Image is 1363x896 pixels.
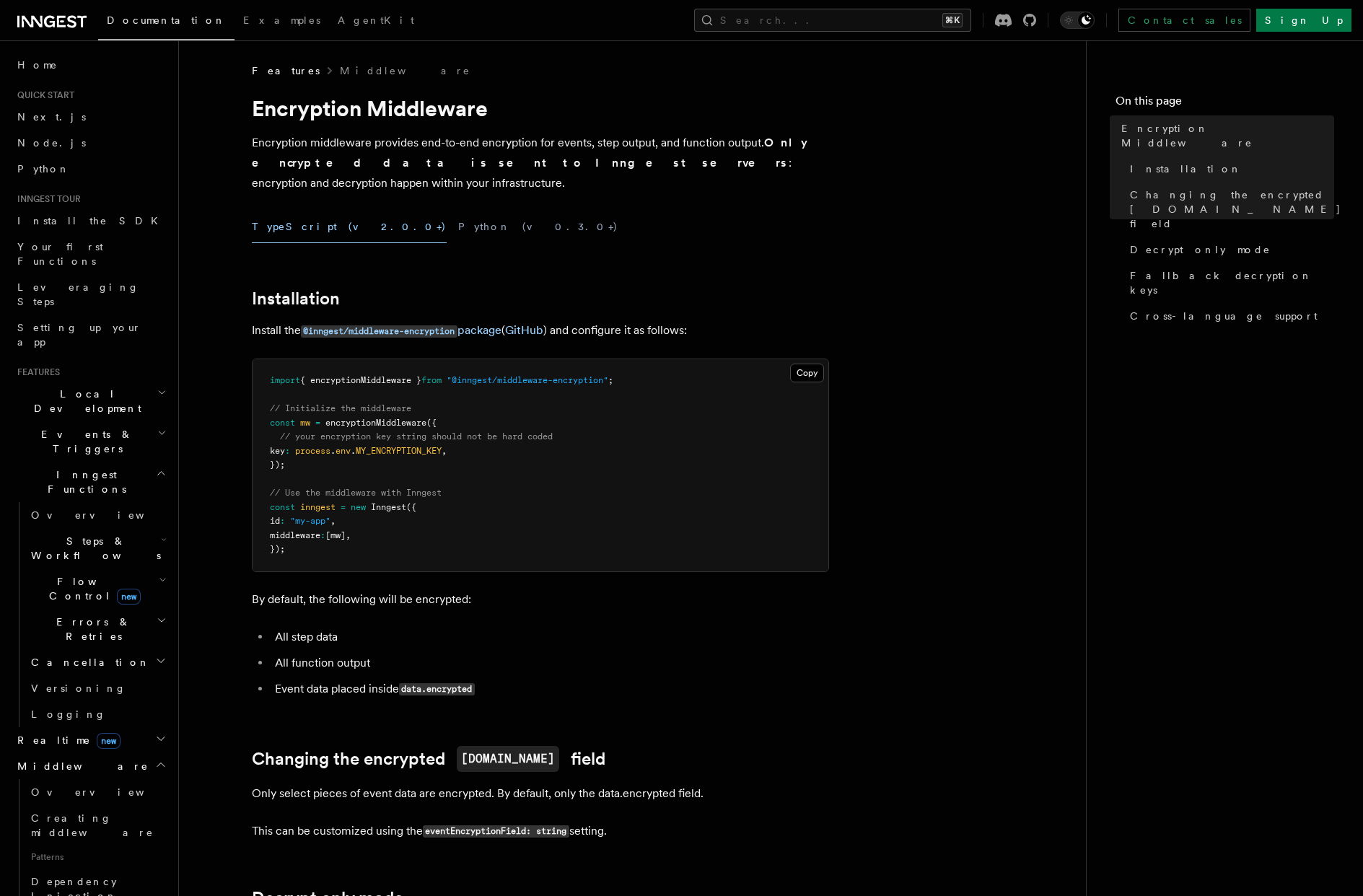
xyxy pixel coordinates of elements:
[107,14,226,26] span: Documentation
[1124,263,1334,303] a: Fallback decryption keys
[694,9,971,32] button: Search...⌘K
[942,13,963,27] kbd: ⌘K
[12,52,170,78] a: Home
[25,615,157,644] span: Errors & Retries
[447,375,608,385] span: "@inngest/middleware-encryption"
[290,516,330,526] span: "my-app"
[252,589,829,610] p: By default, the following will be encrypted:
[285,446,290,456] span: :
[25,502,170,528] a: Overview
[423,825,569,838] code: eventEncryptionField: string
[235,4,329,39] a: Examples
[1124,156,1334,182] a: Installation
[270,502,295,512] span: const
[300,375,421,385] span: { encryptionMiddleware }
[1130,268,1334,297] span: Fallback decryption keys
[270,488,442,498] span: // Use the middleware with Inngest
[97,733,120,749] span: new
[1130,162,1242,176] span: Installation
[12,274,170,315] a: Leveraging Steps
[406,502,416,512] span: ({
[280,431,553,442] span: // your encryption key string should not be hard coded
[340,63,471,78] a: Middleware
[17,215,167,227] span: Install the SDK
[12,193,81,205] span: Inngest tour
[608,375,613,385] span: ;
[12,104,170,130] a: Next.js
[1124,303,1334,329] a: Cross-language support
[301,325,457,338] code: @inngest/middleware-encryption
[12,234,170,274] a: Your first Functions
[25,805,170,846] a: Creating middleware
[280,516,285,526] span: :
[25,609,170,649] button: Errors & Retries
[12,733,120,747] span: Realtime
[98,4,235,40] a: Documentation
[457,746,559,772] code: [DOMAIN_NAME]
[17,111,86,123] span: Next.js
[252,95,829,121] h1: Encryption Middleware
[271,679,829,700] li: Event data placed inside
[252,783,829,804] p: Only select pieces of event data are encrypted. By default, only the data.encrypted field.
[17,281,139,307] span: Leveraging Steps
[17,163,70,175] span: Python
[17,322,141,348] span: Setting up your app
[1118,9,1250,32] a: Contact sales
[330,516,336,526] span: ,
[325,418,426,428] span: encryptionMiddleware
[271,653,829,673] li: All function output
[31,682,126,694] span: Versioning
[17,241,103,267] span: Your first Functions
[12,208,170,234] a: Install the SDK
[300,418,310,428] span: mw
[1256,9,1351,32] a: Sign Up
[426,418,437,428] span: ({
[252,320,829,341] p: Install the ( ) and configure it as follows:
[12,427,157,456] span: Events & Triggers
[1130,309,1318,323] span: Cross-language support
[320,530,325,540] span: :
[301,323,501,337] a: @inngest/middleware-encryptionpackage
[505,323,543,337] a: GitHub
[12,502,170,727] div: Inngest Functions
[351,502,366,512] span: new
[371,502,406,512] span: Inngest
[12,156,170,182] a: Python
[330,446,336,456] span: .
[270,375,300,385] span: import
[252,133,829,193] p: Encryption middleware provides end-to-end encryption for events, step output, and function output...
[12,759,149,773] span: Middleware
[12,387,157,416] span: Local Development
[300,502,336,512] span: inngest
[270,516,280,526] span: id
[25,846,170,869] span: Patterns
[17,58,58,72] span: Home
[252,746,605,772] a: Changing the encrypted[DOMAIN_NAME]field
[12,130,170,156] a: Node.js
[790,364,824,382] button: Copy
[1116,115,1334,156] a: Encryption Middleware
[1124,182,1334,237] a: Changing the encrypted [DOMAIN_NAME] field
[270,530,320,540] span: middleware
[458,211,618,243] button: Python (v0.3.0+)
[1121,121,1334,150] span: Encryption Middleware
[12,381,170,421] button: Local Development
[252,821,829,842] p: This can be customized using the setting.
[270,403,411,413] span: // Initialize the middleware
[270,446,285,456] span: key
[271,627,829,647] li: All step data
[25,649,170,675] button: Cancellation
[336,446,351,456] span: env
[270,460,285,470] span: });
[31,786,180,798] span: Overview
[12,467,156,496] span: Inngest Functions
[12,366,60,378] span: Features
[25,655,150,669] span: Cancellation
[25,528,170,568] button: Steps & Workflows
[31,812,154,838] span: Creating middleware
[325,530,346,540] span: [mw]
[12,315,170,355] a: Setting up your app
[295,446,330,456] span: process
[315,418,320,428] span: =
[270,418,295,428] span: const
